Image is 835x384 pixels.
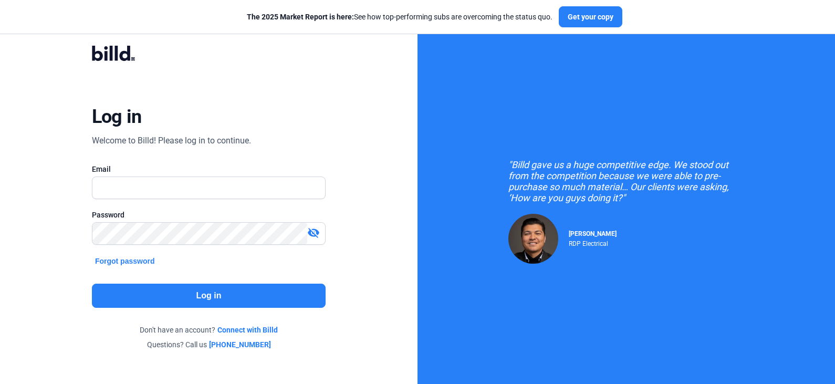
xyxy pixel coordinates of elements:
[559,6,622,27] button: Get your copy
[92,339,326,350] div: Questions? Call us
[247,12,552,22] div: See how top-performing subs are overcoming the status quo.
[92,255,158,267] button: Forgot password
[247,13,354,21] span: The 2025 Market Report is here:
[209,339,271,350] a: [PHONE_NUMBER]
[508,159,745,203] div: "Billd gave us a huge competitive edge. We stood out from the competition because we were able to...
[569,230,617,237] span: [PERSON_NAME]
[508,214,558,264] img: Raul Pacheco
[92,134,251,147] div: Welcome to Billd! Please log in to continue.
[92,105,142,128] div: Log in
[307,226,320,239] mat-icon: visibility_off
[92,210,326,220] div: Password
[92,325,326,335] div: Don't have an account?
[217,325,278,335] a: Connect with Billd
[92,164,326,174] div: Email
[569,237,617,247] div: RDP Electrical
[92,284,326,308] button: Log in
